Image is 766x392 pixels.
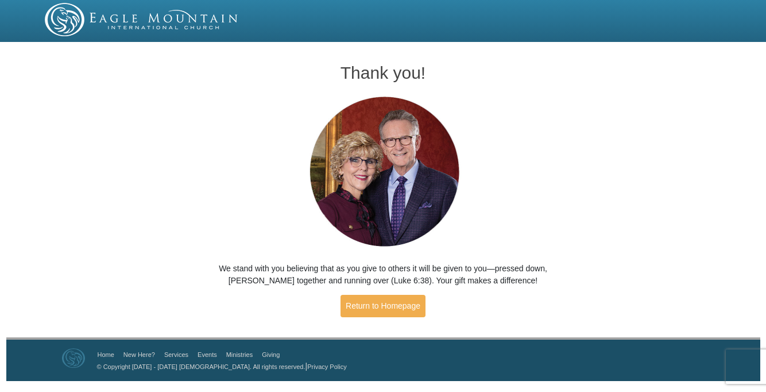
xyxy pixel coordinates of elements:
a: Events [198,351,217,358]
img: Pastors George and Terri Pearsons [299,93,468,251]
p: | [93,360,347,372]
a: New Here? [123,351,155,358]
a: Privacy Policy [307,363,346,370]
a: Home [98,351,114,358]
a: Ministries [226,351,253,358]
img: EMIC [45,3,239,36]
p: We stand with you believing that as you give to others it will be given to you—pressed down, [PER... [198,263,568,287]
a: Services [164,351,188,358]
img: Eagle Mountain International Church [62,348,85,368]
a: © Copyright [DATE] - [DATE] [DEMOGRAPHIC_DATA]. All rights reserved. [97,363,305,370]
a: Giving [262,351,280,358]
h1: Thank you! [198,63,568,82]
a: Return to Homepage [341,295,425,317]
